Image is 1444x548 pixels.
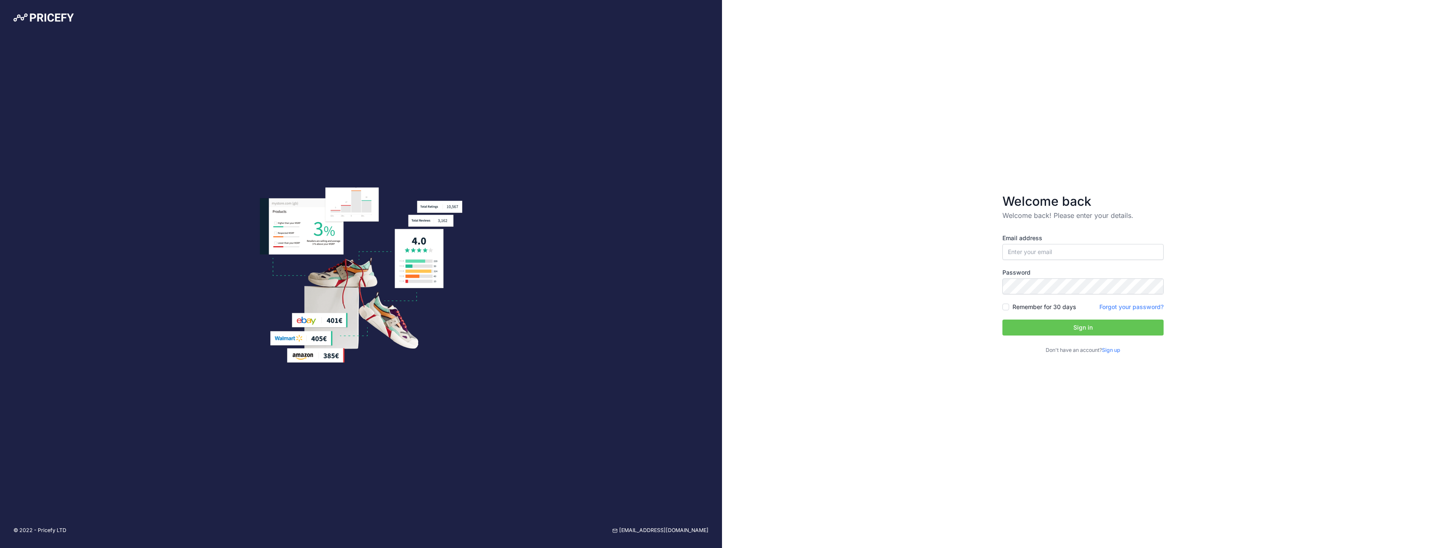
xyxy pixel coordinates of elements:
[612,527,709,535] a: [EMAIL_ADDRESS][DOMAIN_NAME]
[1002,210,1164,220] p: Welcome back! Please enter your details.
[1012,303,1076,311] label: Remember for 30 days
[1002,244,1164,260] input: Enter your email
[13,527,66,535] p: © 2022 - Pricefy LTD
[1002,320,1164,336] button: Sign in
[1102,347,1120,353] a: Sign up
[1002,346,1164,354] p: Don't have an account?
[1002,234,1164,242] label: Email address
[1099,303,1164,310] a: Forgot your password?
[13,13,74,22] img: Pricefy
[1002,194,1164,209] h3: Welcome back
[1002,268,1164,277] label: Password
